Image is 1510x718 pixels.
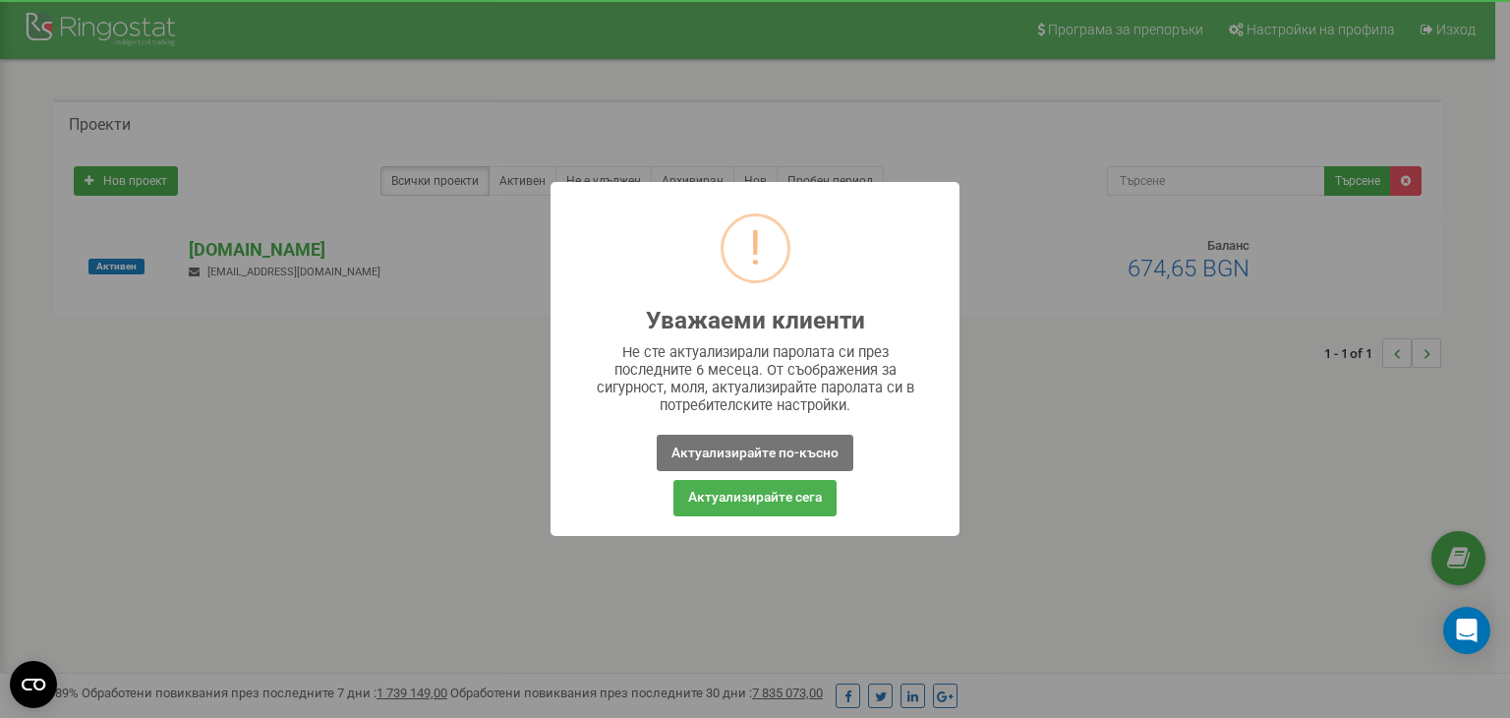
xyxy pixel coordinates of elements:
[673,480,837,516] button: Актуализирайте сега
[646,308,865,334] h2: Уважаеми клиенти
[749,216,762,280] div: !
[1443,607,1490,654] div: Open Intercom Messenger
[10,661,57,708] button: Open CMP widget
[590,343,921,414] div: Не сте актуализирали паролата си през последните 6 месеца. От съображения за сигурност, моля, акт...
[657,435,853,471] button: Актуализирайте по-късно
